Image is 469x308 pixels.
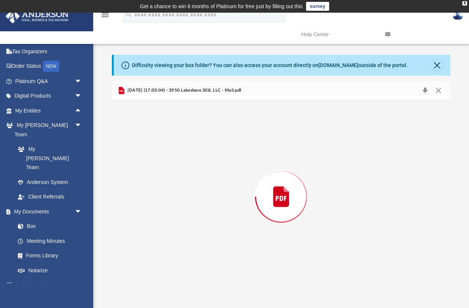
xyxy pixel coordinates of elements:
[75,103,89,118] span: arrow_drop_up
[296,20,380,49] a: Help Center
[126,87,242,94] span: [DATE] (17:03:04) - 3950 Lakeshore 308, LLC - Mail.pdf
[5,204,89,219] a: My Documentsarrow_drop_down
[10,219,86,234] a: Box
[10,248,86,263] a: Forms Library
[452,9,463,20] img: User Pic
[75,74,89,89] span: arrow_drop_down
[140,2,303,11] div: Get a chance to win 6 months of Platinum for free just by filling out this
[10,234,89,248] a: Meeting Minutes
[75,89,89,104] span: arrow_drop_down
[125,10,133,18] i: search
[318,62,358,68] a: [DOMAIN_NAME]
[419,85,432,96] button: Download
[5,74,93,89] a: Platinum Q&Aarrow_drop_down
[3,9,71,23] img: Anderson Advisors Platinum Portal
[43,61,59,72] div: NEW
[112,81,450,293] div: Preview
[75,118,89,133] span: arrow_drop_down
[462,1,467,6] div: close
[306,2,329,11] a: survey
[10,175,89,190] a: Anderson System
[5,59,93,74] a: Order StatusNEW
[432,85,445,96] button: Close
[5,118,89,142] a: My [PERSON_NAME] Teamarrow_drop_down
[10,142,86,175] a: My [PERSON_NAME] Team
[75,204,89,219] span: arrow_drop_down
[5,278,89,293] a: Online Learningarrow_drop_down
[10,263,89,278] a: Notarize
[101,10,110,19] i: menu
[5,89,93,104] a: Digital Productsarrow_drop_down
[432,60,443,70] button: Close
[5,103,93,118] a: My Entitiesarrow_drop_up
[5,44,93,59] a: Tax Organizers
[101,14,110,19] a: menu
[75,278,89,293] span: arrow_drop_down
[132,61,408,69] div: Difficulty viewing your box folder? You can also access your account directly on outside of the p...
[10,190,89,204] a: Client Referrals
